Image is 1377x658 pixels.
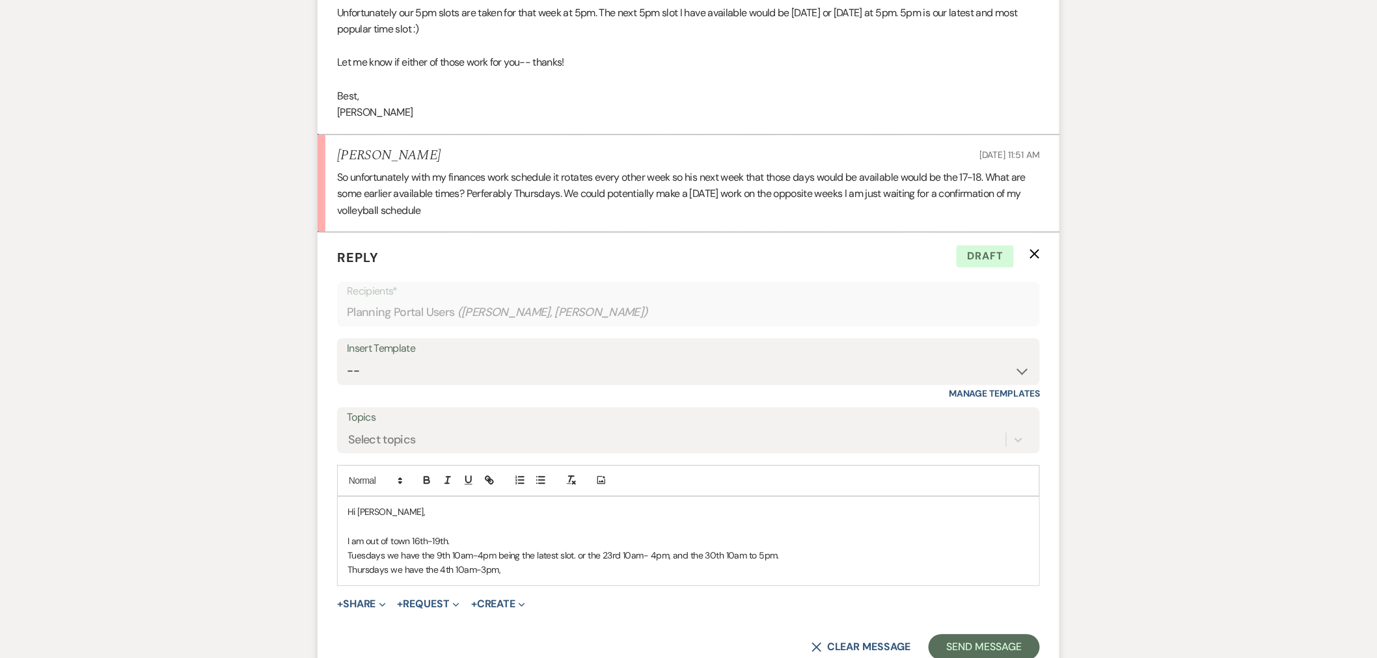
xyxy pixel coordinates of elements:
div: Select topics [348,430,416,448]
span: + [471,599,477,609]
label: Topics [347,408,1030,427]
p: Thursdays we have the 4th 10am-3pm, [348,562,1029,577]
p: Tuesdays we have the 9th 10am-4pm being the latest slot. or the 23rd 10am- 4pm, and the 30th 10am... [348,548,1029,562]
p: Best, [337,88,1040,105]
h5: [PERSON_NAME] [337,148,441,164]
button: Request [398,599,459,609]
span: ( [PERSON_NAME], [PERSON_NAME] ) [457,304,649,321]
p: Let me know if either of those work for you-- thanks! [337,54,1040,71]
div: Planning Portal Users [347,300,1030,325]
p: So unfortunately with my finances work schedule it rotates every other week so his next week that... [337,169,1040,219]
span: Draft [957,245,1014,267]
div: Insert Template [347,339,1030,358]
span: + [398,599,403,609]
p: I am out of town 16th-19th. [348,534,1029,548]
p: [PERSON_NAME] [337,104,1040,121]
button: Create [471,599,525,609]
a: Manage Templates [949,388,1040,399]
button: Clear message [811,642,910,652]
p: Unfortunately our 5pm slots are taken for that week at 5pm. The next 5pm slot I have available wo... [337,5,1040,38]
span: Reply [337,249,379,266]
span: + [337,599,343,609]
span: [DATE] 11:51 AM [979,149,1040,161]
p: Hi [PERSON_NAME], [348,505,1029,519]
p: Recipients* [347,283,1030,300]
button: Share [337,599,386,609]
